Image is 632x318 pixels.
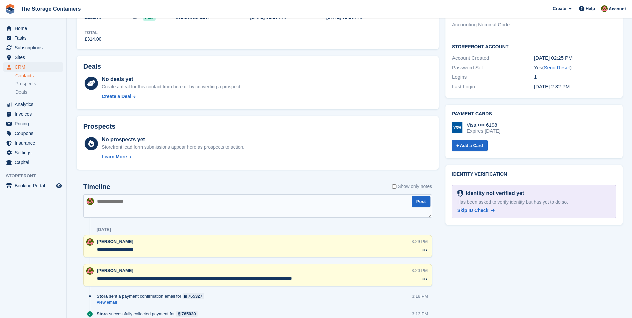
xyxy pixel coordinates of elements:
h2: Storefront Account [452,43,616,50]
img: Kirsty Simpson [601,5,608,12]
h2: Payment cards [452,111,616,117]
a: Deals [15,89,63,96]
div: 765327 [188,293,202,299]
img: Kirsty Simpson [87,198,94,205]
a: menu [3,53,63,62]
div: 1 [534,73,616,81]
div: Password Set [452,64,534,72]
div: Expires [DATE] [467,128,500,134]
span: Stora [97,293,108,299]
a: menu [3,119,63,128]
span: Pricing [15,119,55,128]
span: Stora [97,311,108,317]
a: Learn More [102,153,244,160]
span: [PERSON_NAME] [97,268,133,273]
span: Invoices [15,109,55,119]
div: 3:18 PM [412,293,428,299]
a: menu [3,24,63,33]
span: [PERSON_NAME] [97,239,133,244]
span: Analytics [15,100,55,109]
a: Preview store [55,182,63,190]
a: menu [3,62,63,72]
input: Show only notes [392,183,396,190]
div: Total [85,30,102,36]
div: Learn More [102,153,127,160]
a: 765030 [176,311,198,317]
div: 765030 [182,311,196,317]
div: Accounting Nominal Code [452,21,534,29]
div: Yes [534,64,616,72]
span: Coupons [15,129,55,138]
a: + Add a Card [452,140,488,151]
div: Create a deal for this contact from here or by converting a prospect. [102,83,241,90]
span: Deals [15,89,27,95]
div: Last Login [452,83,534,91]
a: View email [97,300,208,305]
img: Kirsty Simpson [86,238,94,246]
h2: Prospects [83,123,116,130]
span: Settings [15,148,55,157]
label: Show only notes [392,183,432,190]
span: Booking Portal [15,181,55,190]
div: 3:20 PM [411,267,427,274]
div: Account Created [452,54,534,62]
div: No prospects yet [102,136,244,144]
span: Account [609,6,626,12]
a: Send Reset [544,65,570,70]
a: menu [3,138,63,148]
a: 765327 [183,293,204,299]
div: Identity not verified yet [463,189,524,197]
span: Create [553,5,566,12]
a: menu [3,43,63,52]
div: - [534,21,616,29]
div: Logins [452,73,534,81]
img: Identity Verification Ready [457,190,463,197]
span: Help [586,5,595,12]
a: menu [3,148,63,157]
span: Subscriptions [15,43,55,52]
span: Insurance [15,138,55,148]
span: Capital [15,158,55,167]
h2: Deals [83,63,101,70]
span: Storefront [6,173,66,179]
a: menu [3,129,63,138]
a: Skip ID Check [457,207,495,214]
span: Sites [15,53,55,62]
time: 2025-08-29 13:32:59 UTC [534,84,570,89]
img: Visa Logo [452,122,462,133]
a: menu [3,33,63,43]
img: stora-icon-8386f47178a22dfd0bd8f6a31ec36ba5ce8667c1dd55bd0f319d3a0aa187defe.svg [5,4,15,14]
div: successfully collected payment for [97,311,201,317]
div: sent a payment confirmation email for [97,293,208,299]
div: 3:13 PM [412,311,428,317]
button: Post [412,196,430,207]
a: Contacts [15,73,63,79]
a: The Storage Containers [18,3,83,14]
div: Visa •••• 6198 [467,122,500,128]
span: CRM [15,62,55,72]
img: Kirsty Simpson [86,267,94,275]
a: menu [3,100,63,109]
div: Has been asked to verify identity but has yet to do so. [457,199,610,206]
span: Prospects [15,81,36,87]
a: menu [3,109,63,119]
div: Create a Deal [102,93,131,100]
div: [DATE] 02:25 PM [534,54,616,62]
div: No deals yet [102,75,241,83]
div: 3:29 PM [411,238,427,245]
span: ( ) [542,65,571,70]
h2: Identity verification [452,172,616,177]
a: menu [3,158,63,167]
div: Storefront lead form submissions appear here as prospects to action. [102,144,244,151]
a: Prospects [15,80,63,87]
span: Skip ID Check [457,208,488,213]
div: £314.00 [85,36,102,43]
span: Tasks [15,33,55,43]
h2: Timeline [83,183,110,191]
a: menu [3,181,63,190]
span: Home [15,24,55,33]
div: [DATE] [97,227,111,232]
a: Create a Deal [102,93,241,100]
